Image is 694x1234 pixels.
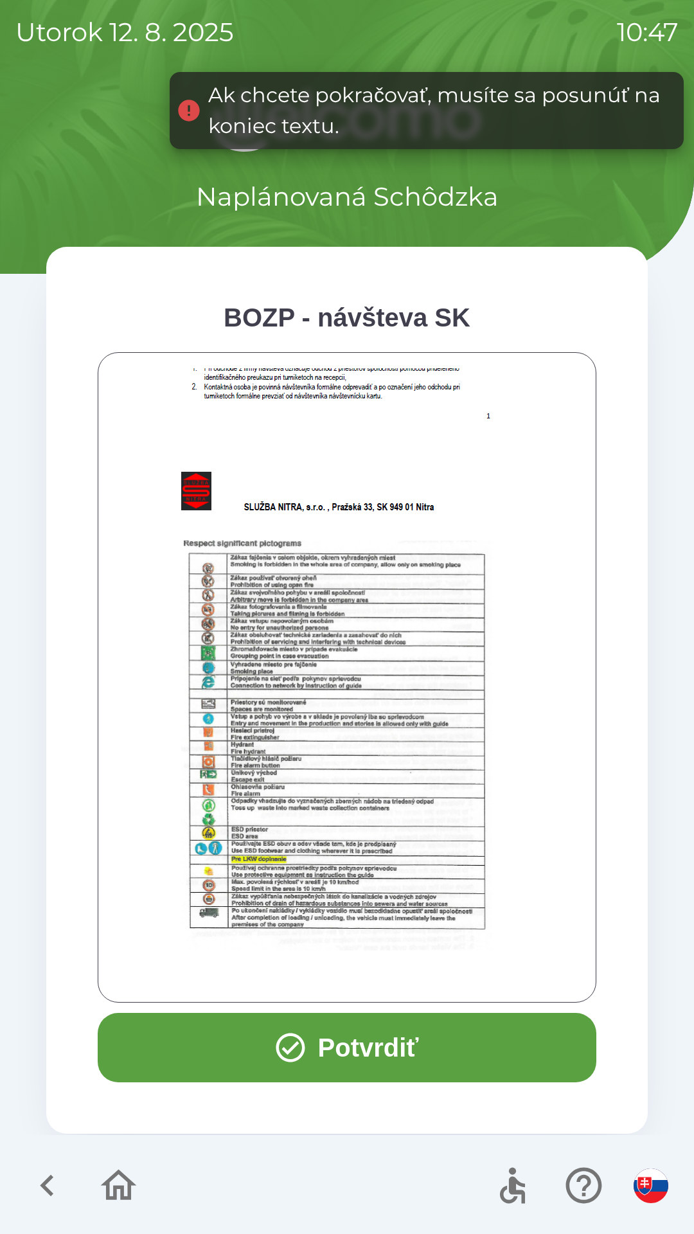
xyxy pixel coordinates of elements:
img: Logo [46,90,648,152]
img: sk flag [634,1168,668,1203]
button: Potvrdiť [98,1013,596,1082]
div: Ak chcete pokračovať, musíte sa posunúť na koniec textu. [208,80,671,141]
p: Naplánovaná Schôdzka [196,177,499,216]
div: BOZP - návšteva SK [98,298,596,337]
p: utorok 12. 8. 2025 [15,13,234,51]
p: 10:47 [617,13,679,51]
